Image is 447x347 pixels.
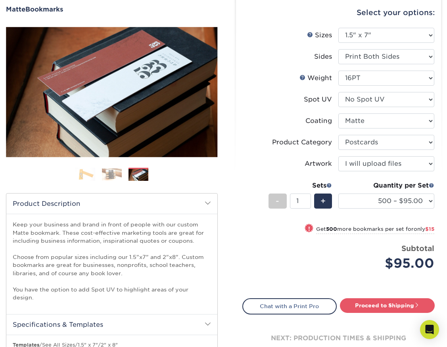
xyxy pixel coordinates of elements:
[6,314,217,335] h2: Specifications & Templates
[305,159,332,169] div: Artwork
[340,298,435,312] a: Proceed to Shipping
[6,6,25,13] span: Matte
[242,298,337,314] a: Chat with a Print Pro
[344,254,434,273] div: $95.00
[13,220,211,301] p: Keep your business and brand in front of people with our custom Matte bookmark. These cost-effect...
[320,195,326,207] span: +
[6,6,218,13] a: MatteBookmarks
[6,27,218,157] img: Matte 03
[272,138,332,147] div: Product Category
[102,168,122,180] img: Bookmarks 02
[129,169,148,181] img: Bookmarks 03
[338,181,434,190] div: Quantity per Set
[308,224,310,233] span: !
[299,73,332,83] div: Weight
[425,226,434,232] span: $15
[6,194,217,214] h2: Product Description
[75,167,95,181] img: Bookmarks 01
[305,116,332,126] div: Coating
[269,181,332,190] div: Sets
[326,226,337,232] strong: 500
[6,6,218,13] h1: Bookmarks
[316,226,434,234] small: Get more bookmarks per set for
[276,195,279,207] span: -
[420,320,439,339] div: Open Intercom Messenger
[414,226,434,232] span: only
[304,95,332,104] div: Spot UV
[307,31,332,40] div: Sizes
[401,244,434,253] strong: Subtotal
[314,52,332,61] div: Sides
